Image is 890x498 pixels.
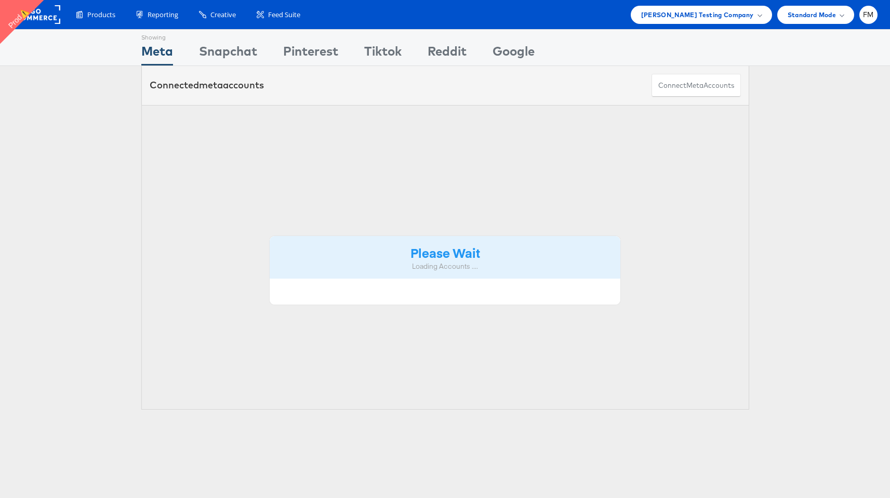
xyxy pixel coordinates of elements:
[141,30,173,42] div: Showing
[141,42,173,65] div: Meta
[210,10,236,20] span: Creative
[268,10,300,20] span: Feed Suite
[788,9,836,20] span: Standard Mode
[863,11,874,18] span: FM
[148,10,178,20] span: Reporting
[364,42,402,65] div: Tiktok
[641,9,754,20] span: [PERSON_NAME] Testing Company
[410,244,480,261] strong: Please Wait
[493,42,535,65] div: Google
[428,42,467,65] div: Reddit
[652,74,741,97] button: ConnectmetaAccounts
[87,10,115,20] span: Products
[199,79,223,91] span: meta
[686,81,703,90] span: meta
[277,261,613,271] div: Loading Accounts ....
[283,42,338,65] div: Pinterest
[199,42,257,65] div: Snapchat
[150,78,264,92] div: Connected accounts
